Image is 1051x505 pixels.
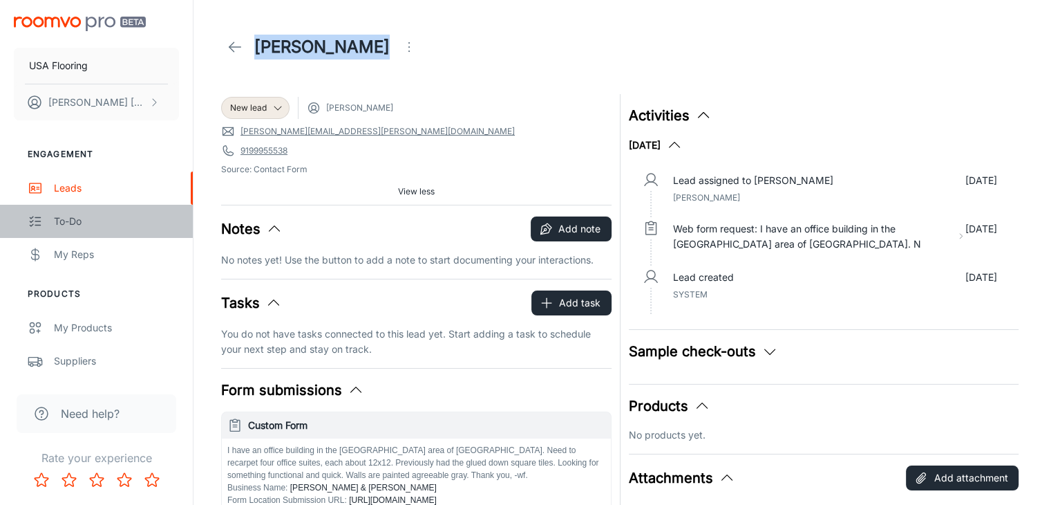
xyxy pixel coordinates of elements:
[906,466,1019,490] button: Add attachment
[240,125,515,138] a: [PERSON_NAME][EMAIL_ADDRESS][PERSON_NAME][DOMAIN_NAME]
[138,466,166,494] button: Rate 5 star
[629,468,735,488] button: Attachments
[227,495,347,505] span: Form Location Submission URL :
[673,173,833,188] p: Lead assigned to [PERSON_NAME]
[54,320,179,336] div: My Products
[11,450,182,466] p: Rate your experience
[673,289,708,300] span: System
[221,380,364,401] button: Form submissions
[54,181,179,196] div: Leads
[965,173,996,188] p: [DATE]
[230,102,267,114] span: New lead
[965,221,996,252] p: [DATE]
[54,247,179,262] div: My Reps
[221,163,612,176] span: Source: Contact Form
[221,219,283,239] button: Notes
[629,341,778,362] button: Sample check-outs
[248,418,605,433] h6: Custom Form
[227,483,287,493] span: Business Name :
[395,33,423,61] button: Open menu
[14,48,179,84] button: USA Flooring
[221,252,612,268] p: No notes yet! Use the button to add a note to start documenting your interactions.
[54,214,179,229] div: To-do
[629,428,1019,443] p: No products yet.
[326,102,393,114] span: [PERSON_NAME]
[629,137,683,154] button: [DATE]
[254,35,390,59] h1: [PERSON_NAME]
[347,495,437,505] span: [URL][DOMAIN_NAME]
[48,95,146,110] p: [PERSON_NAME] [PERSON_NAME]
[221,293,282,313] button: Tasks
[14,84,179,120] button: [PERSON_NAME] [PERSON_NAME]
[221,97,290,119] div: New lead
[673,221,951,252] p: Web form request: I have an office building in the [GEOGRAPHIC_DATA] area of [GEOGRAPHIC_DATA]. N
[29,58,88,73] p: USA Flooring
[28,466,55,494] button: Rate 1 star
[221,327,612,357] p: You do not have tasks connected to this lead yet. Start adding a task to schedule your next step ...
[965,270,996,285] p: [DATE]
[240,145,287,157] a: 9199955538
[287,483,436,493] span: [PERSON_NAME] & [PERSON_NAME]
[531,291,612,315] button: Add task
[61,405,120,422] span: Need help?
[392,181,440,202] button: View less
[227,444,605,481] p: I have an office building in the [GEOGRAPHIC_DATA] area of [GEOGRAPHIC_DATA]. Need to recarpet fo...
[55,466,83,494] button: Rate 2 star
[673,270,734,285] p: Lead created
[83,466,111,494] button: Rate 3 star
[14,17,146,31] img: Roomvo PRO Beta
[629,396,710,416] button: Products
[111,466,138,494] button: Rate 4 star
[54,353,179,369] div: Suppliers
[673,192,740,203] span: [PERSON_NAME]
[629,105,712,126] button: Activities
[398,185,435,198] span: View less
[531,217,612,241] button: Add note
